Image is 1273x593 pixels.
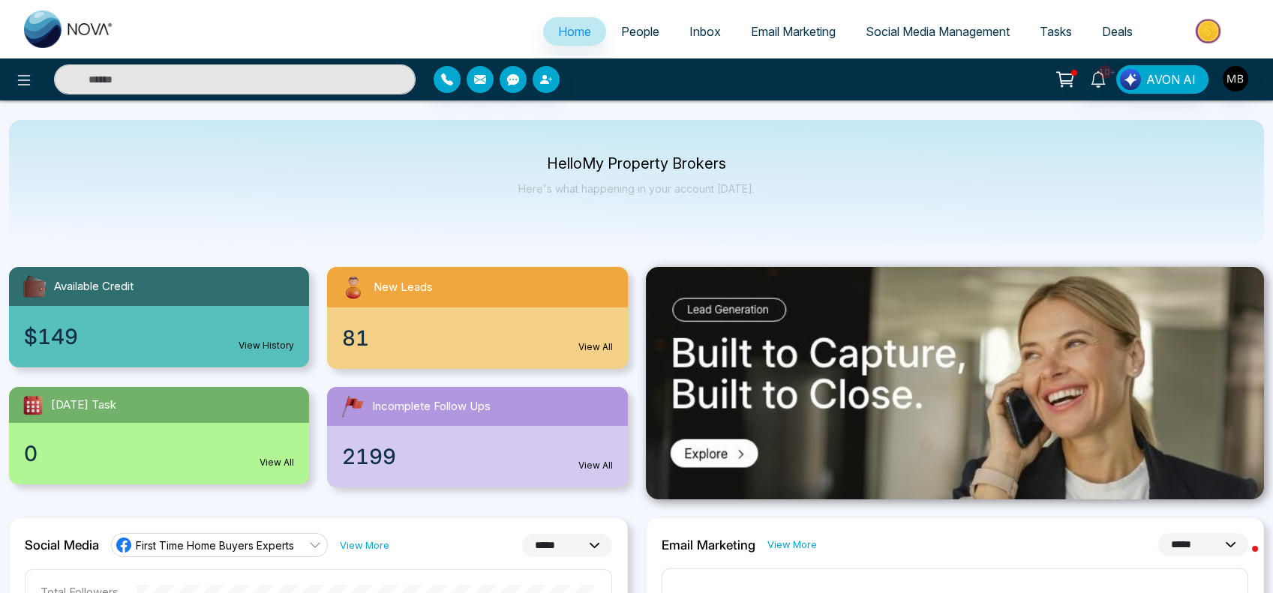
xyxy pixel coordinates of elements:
[1155,14,1264,48] img: Market-place.gif
[662,538,755,553] h2: Email Marketing
[136,538,294,553] span: First Time Home Buyers Experts
[24,438,38,469] span: 0
[621,24,659,39] span: People
[1223,66,1248,91] img: User Avatar
[578,459,613,472] a: View All
[339,273,368,301] img: newLeads.svg
[54,278,134,295] span: Available Credit
[51,397,116,414] span: [DATE] Task
[21,273,48,300] img: availableCredit.svg
[239,339,294,352] a: View History
[1080,65,1116,91] a: 10+
[340,538,389,553] a: View More
[518,182,755,195] p: Here's what happening in your account [DATE].
[25,538,99,553] h2: Social Media
[578,340,613,354] a: View All
[1102,24,1133,39] span: Deals
[318,387,636,487] a: Incomplete Follow Ups2199View All
[1120,69,1141,90] img: Lead Flow
[260,456,294,469] a: View All
[1146,70,1196,88] span: AVON AI
[1116,65,1208,94] button: AVON AI
[318,267,636,369] a: New Leads81View All
[372,398,491,415] span: Incomplete Follow Ups
[866,24,1010,39] span: Social Media Management
[851,17,1025,46] a: Social Media Management
[646,267,1264,499] img: .
[21,393,45,417] img: todayTask.svg
[736,17,851,46] a: Email Marketing
[1222,542,1258,578] iframe: Intercom live chat
[342,441,396,472] span: 2199
[1098,65,1112,79] span: 10+
[1040,24,1072,39] span: Tasks
[374,279,433,296] span: New Leads
[24,10,114,48] img: Nova CRM Logo
[1087,17,1148,46] a: Deals
[1025,17,1087,46] a: Tasks
[558,24,591,39] span: Home
[543,17,606,46] a: Home
[606,17,674,46] a: People
[767,538,817,552] a: View More
[689,24,721,39] span: Inbox
[751,24,836,39] span: Email Marketing
[518,157,755,170] p: Hello My Property Brokers
[674,17,736,46] a: Inbox
[342,322,369,354] span: 81
[339,393,366,420] img: followUps.svg
[24,321,78,352] span: $149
